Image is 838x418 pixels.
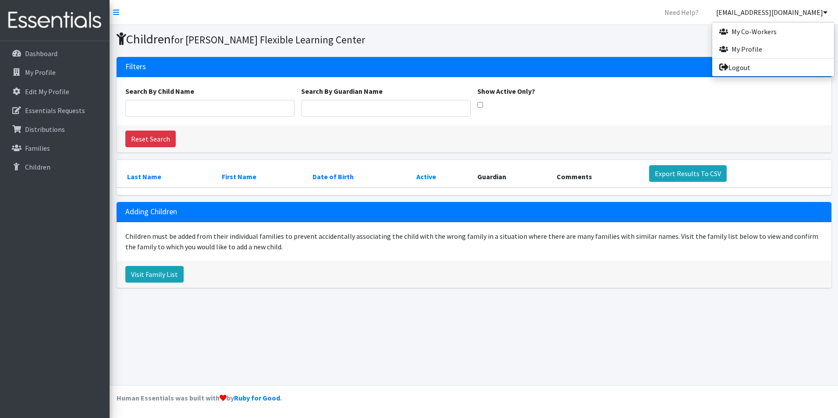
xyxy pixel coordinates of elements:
[234,393,280,402] a: Ruby for Good
[25,163,50,171] p: Children
[4,158,106,176] a: Children
[25,125,65,134] p: Distributions
[301,86,383,96] label: Search By Guardian Name
[472,159,551,188] th: Guardian
[125,86,194,96] label: Search By Child Name
[4,120,106,138] a: Distributions
[25,106,85,115] p: Essentials Requests
[712,23,834,40] a: My Co-Workers
[649,165,727,182] a: Export Results To CSV
[171,33,365,46] small: for [PERSON_NAME] Flexible Learning Center
[551,159,644,188] th: Comments
[25,144,50,152] p: Families
[25,87,69,96] p: Edit My Profile
[4,139,106,157] a: Families
[712,40,834,58] a: My Profile
[117,393,282,402] strong: Human Essentials was built with by .
[222,172,256,181] a: First Name
[4,64,106,81] a: My Profile
[117,222,831,261] div: Children must be added from their individual families to prevent accidentally associating the chi...
[25,49,57,58] p: Dashboard
[416,172,436,181] a: Active
[4,6,106,35] img: HumanEssentials
[477,86,535,96] label: Show Active Only?
[127,172,161,181] a: Last Name
[4,83,106,100] a: Edit My Profile
[125,62,146,71] h3: Filters
[4,102,106,119] a: Essentials Requests
[25,68,56,77] p: My Profile
[709,4,834,21] a: [EMAIL_ADDRESS][DOMAIN_NAME]
[4,45,106,62] a: Dashboard
[117,32,471,47] h1: Children
[712,59,834,76] a: Logout
[125,207,177,216] h3: Adding Children
[125,131,176,147] a: Reset Search
[312,172,354,181] a: Date of Birth
[125,266,184,283] a: Visit Family List
[657,4,706,21] a: Need Help?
